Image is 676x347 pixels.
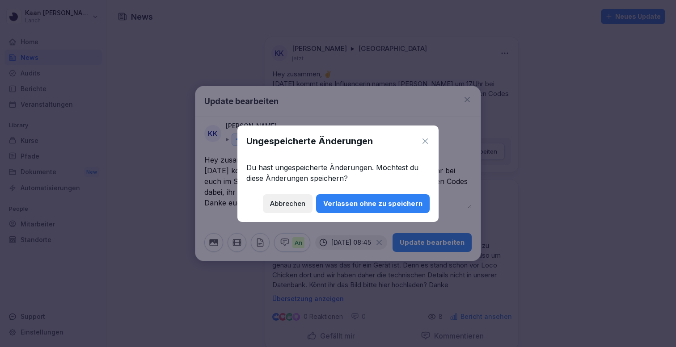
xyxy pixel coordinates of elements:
[246,162,430,184] p: Du hast ungespeicherte Änderungen. Möchtest du diese Änderungen speichern?
[270,199,305,209] div: Abbrechen
[263,194,313,213] button: Abbrechen
[246,134,373,148] h1: Ungespeicherte Änderungen
[323,199,422,209] div: Verlassen ohne zu speichern
[316,194,430,213] button: Verlassen ohne zu speichern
